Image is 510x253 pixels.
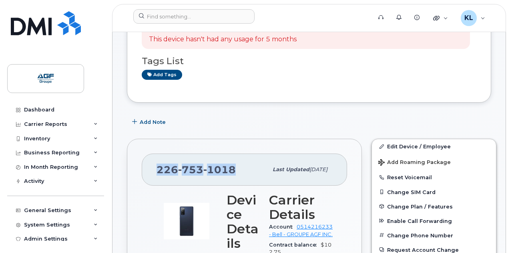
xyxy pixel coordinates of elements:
[178,164,203,176] span: 753
[378,159,451,167] span: Add Roaming Package
[163,197,211,245] img: image20231002-3703462-zm6wmn.jpeg
[142,70,182,80] a: Add tags
[269,224,297,230] span: Account
[428,10,454,26] div: Quicklinks
[273,166,309,172] span: Last updated
[475,218,504,247] iframe: Messenger Launcher
[269,193,333,222] h3: Carrier Details
[372,154,496,170] button: Add Roaming Package
[372,139,496,154] a: Edit Device / Employee
[372,185,496,199] button: Change SIM Card
[464,13,473,23] span: KL
[309,166,327,172] span: [DATE]
[372,170,496,184] button: Reset Voicemail
[157,164,236,176] span: 226
[372,228,496,243] button: Change Phone Number
[269,224,333,237] a: 0514216233 - Bell - GROUPE AGF INC.
[372,199,496,214] button: Change Plan / Features
[455,10,491,26] div: Karine Lavallée
[387,203,453,209] span: Change Plan / Features
[149,35,297,44] p: This device hasn't had any usage for 5 months
[269,242,321,248] span: Contract balance
[372,214,496,228] button: Enable Call Forwarding
[133,9,255,24] input: Find something...
[387,218,452,224] span: Enable Call Forwarding
[140,118,166,126] span: Add Note
[127,115,173,129] button: Add Note
[203,164,236,176] span: 1018
[227,193,259,251] h3: Device Details
[142,56,476,66] h3: Tags List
